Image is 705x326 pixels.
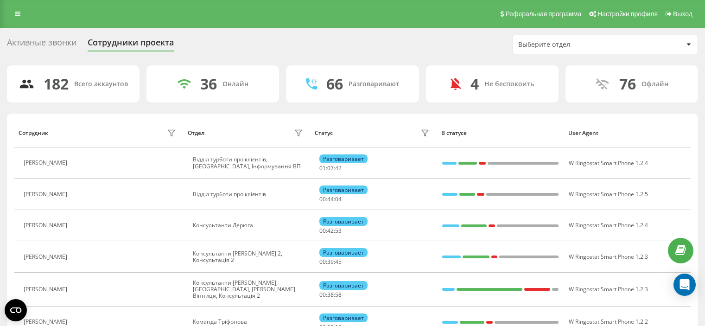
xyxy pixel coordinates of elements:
[193,280,305,300] div: Консультанти [PERSON_NAME], [GEOGRAPHIC_DATA], [PERSON_NAME] Вінниця, Консультація 2
[24,319,70,325] div: [PERSON_NAME]
[327,164,334,172] span: 07
[597,10,658,18] span: Настройки профиля
[24,286,70,293] div: [PERSON_NAME]
[673,10,692,18] span: Выход
[44,75,69,93] div: 182
[319,196,342,203] div: : :
[327,195,334,203] span: 44
[319,258,326,266] span: 00
[193,156,305,170] div: Відділ турботи про клієнтів, [GEOGRAPHIC_DATA], Інформування ВП
[335,164,342,172] span: 42
[335,291,342,299] span: 58
[569,253,648,261] span: W Ringostat Smart Phone 1.2.3
[319,291,326,299] span: 00
[5,299,27,321] button: Open CMP widget
[319,281,368,290] div: Разговаривает
[319,259,342,265] div: : :
[327,227,334,235] span: 42
[7,38,76,52] div: Активные звонки
[319,292,342,298] div: : :
[193,191,305,198] div: Відділ турботи про клієнтів
[319,165,342,172] div: : :
[319,217,368,226] div: Разговаривает
[673,274,696,296] div: Open Intercom Messenger
[505,10,581,18] span: Реферальная программа
[619,75,636,93] div: 76
[24,222,70,229] div: [PERSON_NAME]
[569,159,648,167] span: W Ringostat Smart Phone 1.2.4
[441,130,559,136] div: В статусе
[569,285,648,293] span: W Ringostat Smart Phone 1.2.3
[327,291,334,299] span: 38
[74,80,128,88] div: Всего аккаунтов
[569,190,648,198] span: W Ringostat Smart Phone 1.2.5
[568,130,686,136] div: User Agent
[200,75,217,93] div: 36
[641,80,668,88] div: Офлайн
[222,80,248,88] div: Онлайн
[326,75,343,93] div: 66
[319,313,368,322] div: Разговаривает
[24,254,70,260] div: [PERSON_NAME]
[24,191,70,198] div: [PERSON_NAME]
[319,195,326,203] span: 00
[470,75,479,93] div: 4
[88,38,174,52] div: Сотрудники проекта
[349,80,399,88] div: Разговаривают
[193,222,305,229] div: Консультанти Дерюга
[188,130,204,136] div: Отдел
[484,80,534,88] div: Не беспокоить
[193,319,305,325] div: Команда Тріфонова
[319,164,326,172] span: 01
[319,228,342,234] div: : :
[19,130,48,136] div: Сотрудник
[335,195,342,203] span: 04
[569,221,648,229] span: W Ringostat Smart Phone 1.2.4
[319,227,326,235] span: 00
[319,248,368,257] div: Разговаривает
[319,185,368,194] div: Разговаривает
[335,227,342,235] span: 53
[193,250,305,264] div: Консультанти [PERSON_NAME] 2, Консультація 2
[319,154,368,163] div: Разговаривает
[335,258,342,266] span: 45
[518,41,629,49] div: Выберите отдел
[315,130,333,136] div: Статус
[569,318,648,326] span: W Ringostat Smart Phone 1.2.2
[24,160,70,166] div: [PERSON_NAME]
[327,258,334,266] span: 39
